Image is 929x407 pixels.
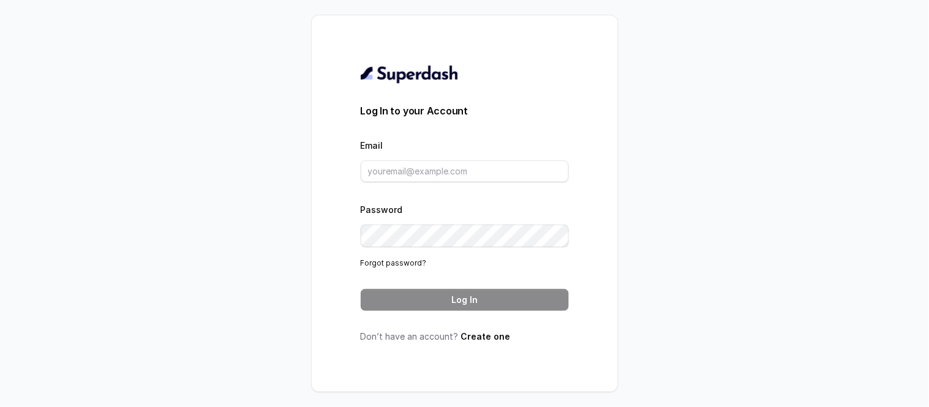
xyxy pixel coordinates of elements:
h3: Log In to your Account [361,103,569,118]
label: Password [361,204,403,215]
label: Email [361,140,383,151]
a: Create one [461,331,511,342]
img: light.svg [361,64,459,84]
button: Log In [361,289,569,311]
input: youremail@example.com [361,160,569,182]
p: Don’t have an account? [361,330,569,343]
a: Forgot password? [361,258,427,267]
